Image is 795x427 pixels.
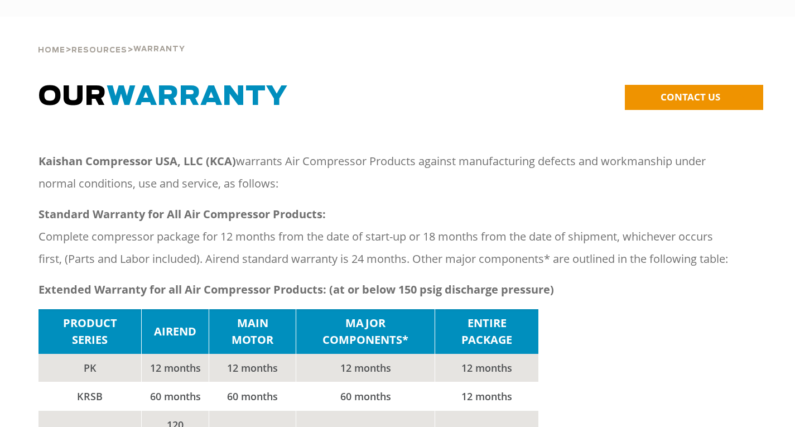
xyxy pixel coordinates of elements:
a: CONTACT US [625,85,763,110]
div: > > [38,17,185,59]
td: PK [38,354,142,382]
p: warrants Air Compressor Products against manufacturing defects and workmanship under normal condi... [38,150,736,195]
span: Home [38,47,65,54]
span: OUR [38,84,288,111]
strong: Standard Warranty for All Air Compressor Products: [38,207,326,222]
td: 12 months [296,354,435,382]
td: MAIN MOTOR [209,309,296,354]
strong: Kaishan Compressor USA, LLC (KCA) [38,153,236,169]
td: KRSB [38,382,142,411]
td: ENTIRE PACKAGE [435,309,538,354]
a: Home [38,45,65,55]
span: Resources [71,47,127,54]
td: 60 months [296,382,435,411]
td: 12 months [435,354,538,382]
td: 12 months [209,354,296,382]
span: CONTACT US [661,90,720,103]
td: 12 months [435,382,538,411]
span: WARRANTY [107,84,288,111]
td: MAJOR COMPONENTS* [296,309,435,354]
td: 12 months [142,354,209,382]
p: Complete compressor package for 12 months from the date of start-up or 18 months from the date of... [38,203,736,270]
td: 60 months [142,382,209,411]
td: PRODUCT SERIES [38,309,142,354]
td: 60 months [209,382,296,411]
strong: Extended Warranty for all Air Compressor Products: (at or below 150 psig discharge pressure) [38,282,554,297]
td: AIREND [142,309,209,354]
span: Warranty [133,46,185,53]
a: Resources [71,45,127,55]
